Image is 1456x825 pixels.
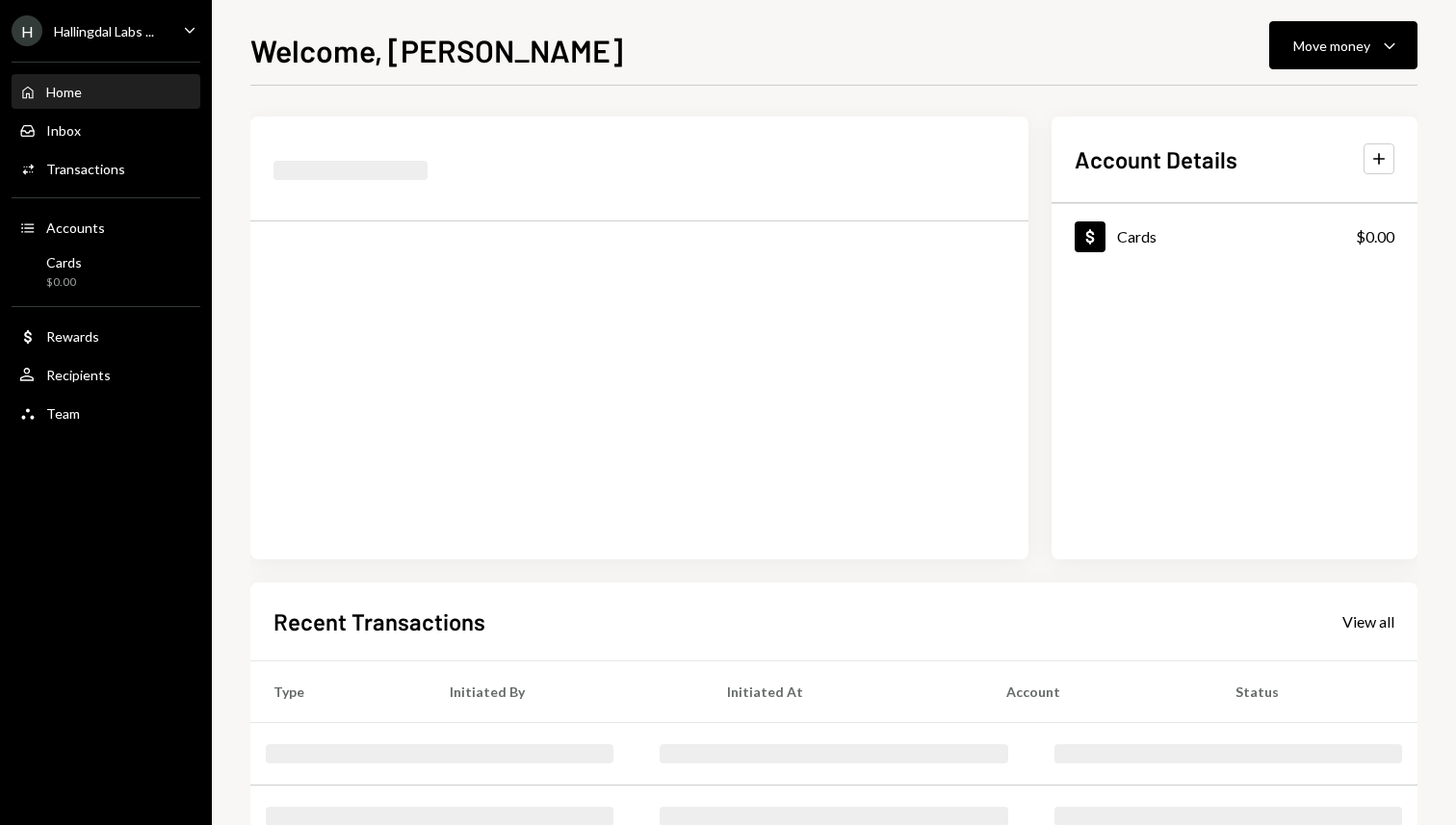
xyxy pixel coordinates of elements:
[1342,610,1394,632] a: View all
[1356,225,1394,248] div: $0.00
[12,15,42,46] div: H
[12,210,200,245] a: Accounts
[12,113,200,147] a: Inbox
[46,367,111,383] div: Recipients
[46,254,82,271] div: Cards
[46,84,82,100] div: Home
[46,328,99,345] div: Rewards
[1075,143,1237,175] h2: Account Details
[12,396,200,430] a: Team
[46,122,81,139] div: Inbox
[1117,227,1157,245] div: Cards
[12,151,200,186] a: Transactions
[12,248,200,295] a: Cards$0.00
[250,31,623,69] h1: Welcome, [PERSON_NAME]
[12,357,200,392] a: Recipients
[427,660,704,722] th: Initiated By
[12,319,200,353] a: Rewards
[1342,612,1394,632] div: View all
[54,23,154,39] div: Hallingdal Labs ...
[46,274,82,291] div: $0.00
[46,405,80,422] div: Team
[704,660,983,722] th: Initiated At
[46,161,125,177] div: Transactions
[983,660,1212,722] th: Account
[273,606,485,637] h2: Recent Transactions
[12,74,200,109] a: Home
[1212,660,1417,722] th: Status
[1269,21,1417,69] button: Move money
[46,219,105,236] div: Accounts
[1293,36,1370,56] div: Move money
[1052,204,1417,269] a: Cards$0.00
[250,660,427,722] th: Type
